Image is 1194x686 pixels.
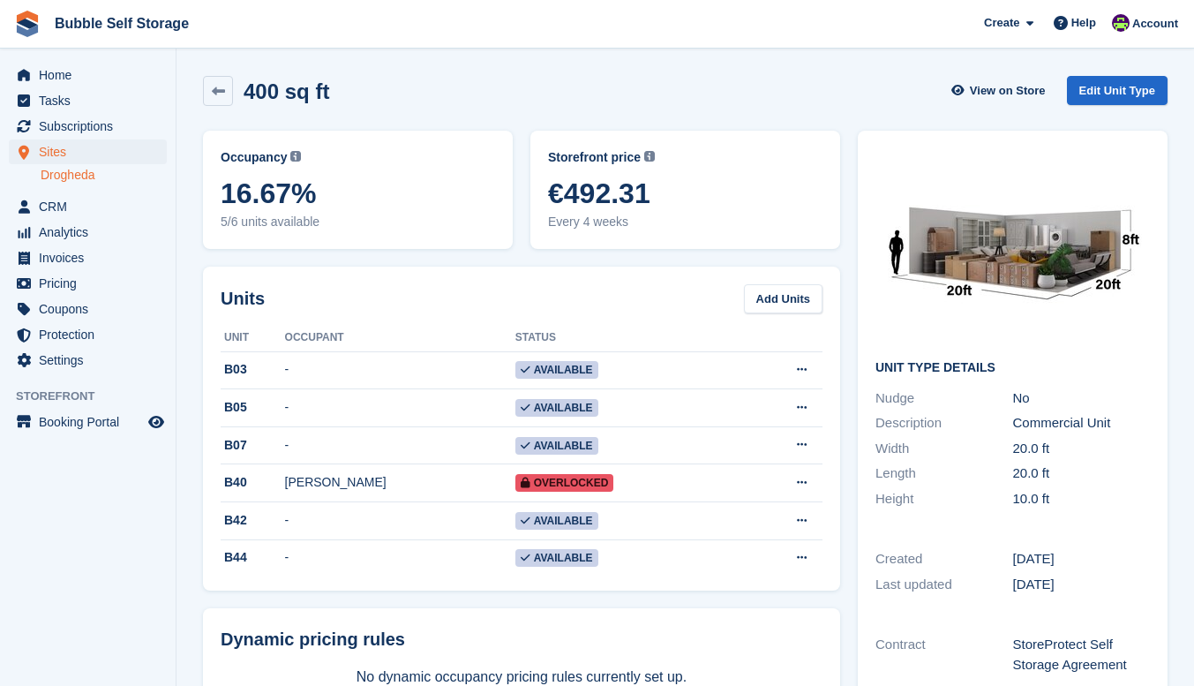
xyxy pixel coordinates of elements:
span: Account [1132,15,1178,33]
td: - [285,426,515,464]
div: 20.0 ft [1013,464,1151,484]
div: Width [875,439,1013,459]
div: StoreProtect Self Storage Agreement [1013,635,1151,675]
td: - [285,539,515,577]
div: B03 [221,360,285,379]
div: B42 [221,511,285,530]
th: Occupant [285,324,515,352]
a: menu [9,410,167,434]
th: Status [515,324,739,352]
a: menu [9,194,167,219]
div: Length [875,464,1013,484]
span: Tasks [39,88,145,113]
div: Nudge [875,388,1013,409]
span: Create [984,14,1019,32]
span: Available [515,437,598,455]
a: Bubble Self Storage [48,9,196,38]
span: Help [1071,14,1096,32]
span: Storefront price [548,148,641,167]
img: stora-icon-8386f47178a22dfd0bd8f6a31ec36ba5ce8667c1dd55bd0f319d3a0aa187defe.svg [14,11,41,37]
span: Analytics [39,220,145,245]
span: Available [515,512,598,530]
a: Edit Unit Type [1067,76,1168,105]
span: Available [515,399,598,417]
img: Tom Gilmore [1112,14,1130,32]
span: Booking Portal [39,410,145,434]
div: B40 [221,473,285,492]
a: menu [9,348,167,373]
div: [DATE] [1013,549,1151,569]
span: Coupons [39,297,145,321]
a: Add Units [744,284,822,313]
span: €492.31 [548,177,822,209]
a: menu [9,139,167,164]
img: 400-sqft-unit%20(1).jpg [881,148,1145,347]
span: Subscriptions [39,114,145,139]
h2: 400 sq ft [244,79,329,103]
img: icon-info-grey-7440780725fd019a000dd9b08b2336e03edf1995a4989e88bcd33f0948082b44.svg [644,151,655,162]
div: Height [875,489,1013,509]
a: menu [9,245,167,270]
div: B07 [221,436,285,455]
span: Settings [39,348,145,373]
a: Preview store [146,411,167,433]
div: Commercial Unit [1013,413,1151,433]
h2: Unit Type details [875,361,1150,375]
span: View on Store [970,82,1046,100]
div: 20.0 ft [1013,439,1151,459]
div: [DATE] [1013,575,1151,595]
th: Unit [221,324,285,352]
span: Sites [39,139,145,164]
a: menu [9,63,167,87]
span: Available [515,361,598,379]
div: Dynamic pricing rules [221,626,822,652]
a: menu [9,297,167,321]
div: 10.0 ft [1013,489,1151,509]
div: B44 [221,548,285,567]
span: Available [515,549,598,567]
a: Drogheda [41,167,167,184]
div: [PERSON_NAME] [285,473,515,492]
div: Contract [875,635,1013,675]
td: - [285,389,515,427]
div: Created [875,549,1013,569]
span: Home [39,63,145,87]
span: 5/6 units available [221,213,495,231]
div: Last updated [875,575,1013,595]
img: icon-info-grey-7440780725fd019a000dd9b08b2336e03edf1995a4989e88bcd33f0948082b44.svg [290,151,301,162]
a: menu [9,88,167,113]
div: Description [875,413,1013,433]
a: menu [9,322,167,347]
h2: Units [221,285,265,312]
a: View on Store [950,76,1053,105]
a: menu [9,271,167,296]
span: Overlocked [515,474,614,492]
a: menu [9,220,167,245]
span: Every 4 weeks [548,213,822,231]
a: menu [9,114,167,139]
div: B05 [221,398,285,417]
div: No [1013,388,1151,409]
td: - [285,351,515,389]
span: CRM [39,194,145,219]
span: Protection [39,322,145,347]
span: Pricing [39,271,145,296]
td: - [285,502,515,540]
span: 16.67% [221,177,495,209]
span: Occupancy [221,148,287,167]
span: Storefront [16,388,176,405]
span: Invoices [39,245,145,270]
